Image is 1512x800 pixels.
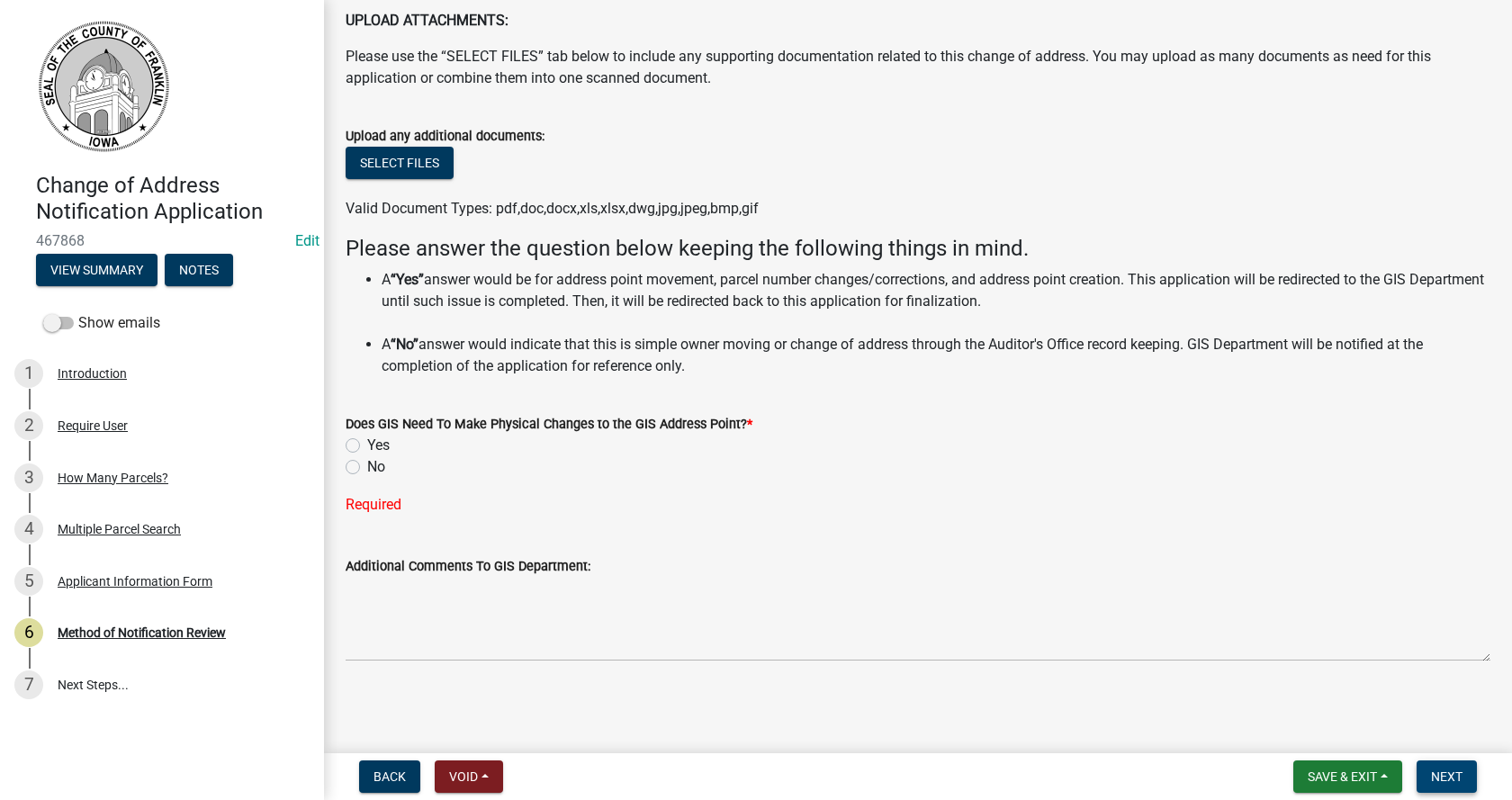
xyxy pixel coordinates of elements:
span: 467868 [36,232,288,249]
p: Please use the “SELECT FILES” tab below to include any supporting documentation related to this c... [346,46,1490,89]
wm-modal-confirm: Notes [165,264,233,278]
div: Introduction [58,367,127,380]
div: Multiple Parcel Search [58,523,181,535]
li: A answer would indicate that this is simple owner moving or change of address through the Auditor... [382,334,1490,377]
label: Yes [367,435,390,456]
span: Save & Exit [1308,769,1377,784]
span: Next [1431,769,1462,784]
div: How Many Parcels? [58,472,168,484]
li: A answer would be for address point movement, parcel number changes/corrections, and address poin... [382,269,1490,334]
label: Does GIS Need To Make Physical Changes to the GIS Address Point? [346,418,752,431]
label: No [367,456,385,478]
button: Notes [165,254,233,286]
div: 1 [14,359,43,388]
img: Franklin County, Iowa [36,19,171,154]
div: Applicant Information Form [58,575,212,588]
div: Require User [58,419,128,432]
button: Next [1417,760,1477,793]
button: View Summary [36,254,157,286]
div: Required [346,494,1490,516]
button: Select files [346,147,454,179]
button: Back [359,760,420,793]
div: 4 [14,515,43,544]
button: Save & Exit [1293,760,1402,793]
label: Additional Comments To GIS Department: [346,561,590,573]
span: Void [449,769,478,784]
button: Void [435,760,503,793]
strong: “Yes” [391,271,424,288]
wm-modal-confirm: Summary [36,264,157,278]
strong: “No” [391,336,418,353]
strong: UPLOAD ATTACHMENTS: [346,12,508,29]
div: 5 [14,567,43,596]
div: 3 [14,463,43,492]
div: 2 [14,411,43,440]
div: Method of Notification Review [58,626,226,639]
h4: Change of Address Notification Application [36,173,310,225]
h4: Please answer the question below keeping the following things in mind. [346,236,1490,262]
div: 6 [14,618,43,647]
wm-modal-confirm: Edit Application Number [295,232,319,249]
div: 7 [14,670,43,699]
label: Upload any additional documents: [346,130,544,143]
span: Valid Document Types: pdf,doc,docx,xls,xlsx,dwg,jpg,jpeg,bmp,gif [346,200,759,217]
a: Edit [295,232,319,249]
label: Show emails [43,312,160,334]
span: Back [373,769,406,784]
